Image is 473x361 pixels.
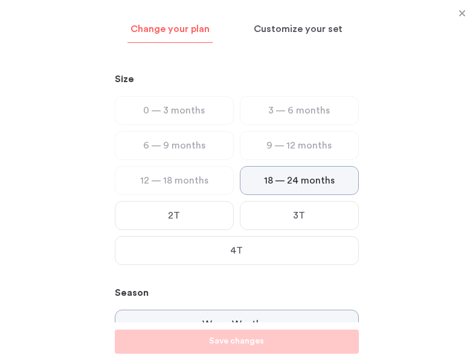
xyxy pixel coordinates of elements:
button: Save changes [115,330,359,354]
p: Change your plan [130,22,210,36]
p: 4T [230,243,243,258]
p: Size [115,72,359,86]
p: Warm Weather [202,317,271,331]
p: 9 — 12 months [266,138,332,153]
p: Season [115,286,359,300]
p: Customize your set [254,22,343,36]
p: 18 — 24 months [264,173,335,188]
p: 2T [168,208,180,223]
p: Save changes [209,334,264,349]
p: 0 — 3 months [143,103,205,118]
p: 6 — 9 months [143,138,205,153]
p: 12 — 18 months [140,173,208,188]
p: 3 — 6 months [268,103,330,118]
p: 3T [293,208,305,223]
